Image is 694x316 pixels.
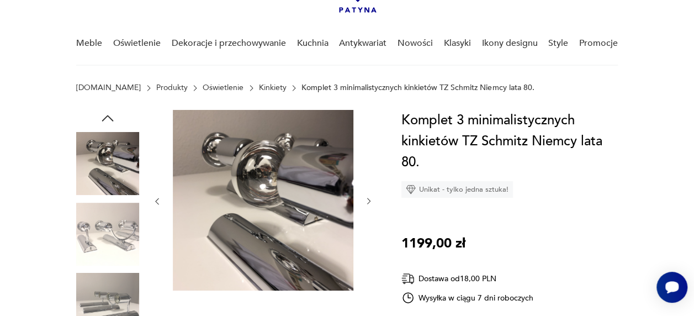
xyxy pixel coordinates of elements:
[259,83,287,92] a: Kinkiety
[398,22,433,65] a: Nowości
[401,110,618,173] h1: Komplet 3 minimalistycznych kinkietów TZ Schmitz Niemcy lata 80.
[406,185,416,194] img: Ikona diamentu
[76,132,139,195] img: Zdjęcie produktu Komplet 3 minimalistycznych kinkietów TZ Schmitz Niemcy lata 80.
[401,272,534,286] div: Dostawa od 18,00 PLN
[156,83,188,92] a: Produkty
[296,22,328,65] a: Kuchnia
[401,291,534,304] div: Wysyłka w ciągu 7 dni roboczych
[579,22,618,65] a: Promocje
[481,22,537,65] a: Ikony designu
[444,22,471,65] a: Klasyki
[548,22,568,65] a: Style
[656,272,687,303] iframe: Smartsupp widget button
[401,233,465,254] p: 1199,00 zł
[203,83,243,92] a: Oświetlenie
[301,83,534,92] p: Komplet 3 minimalistycznych kinkietów TZ Schmitz Niemcy lata 80.
[339,22,386,65] a: Antykwariat
[172,22,286,65] a: Dekoracje i przechowywanie
[401,272,415,286] img: Ikona dostawy
[401,181,513,198] div: Unikat - tylko jedna sztuka!
[76,203,139,266] img: Zdjęcie produktu Komplet 3 minimalistycznych kinkietów TZ Schmitz Niemcy lata 80.
[76,22,102,65] a: Meble
[76,83,141,92] a: [DOMAIN_NAME]
[173,110,353,291] img: Zdjęcie produktu Komplet 3 minimalistycznych kinkietów TZ Schmitz Niemcy lata 80.
[113,22,161,65] a: Oświetlenie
